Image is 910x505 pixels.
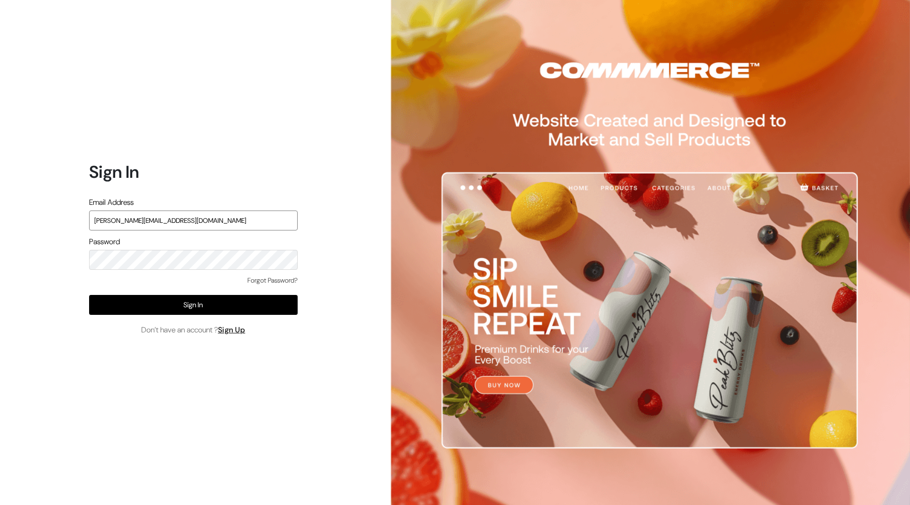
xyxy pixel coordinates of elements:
span: Don’t have an account ? [141,324,246,336]
label: Email Address [89,197,134,208]
label: Password [89,236,120,248]
h1: Sign In [89,162,298,182]
button: Sign In [89,295,298,315]
a: Sign Up [218,325,246,335]
a: Forgot Password? [247,275,298,285]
